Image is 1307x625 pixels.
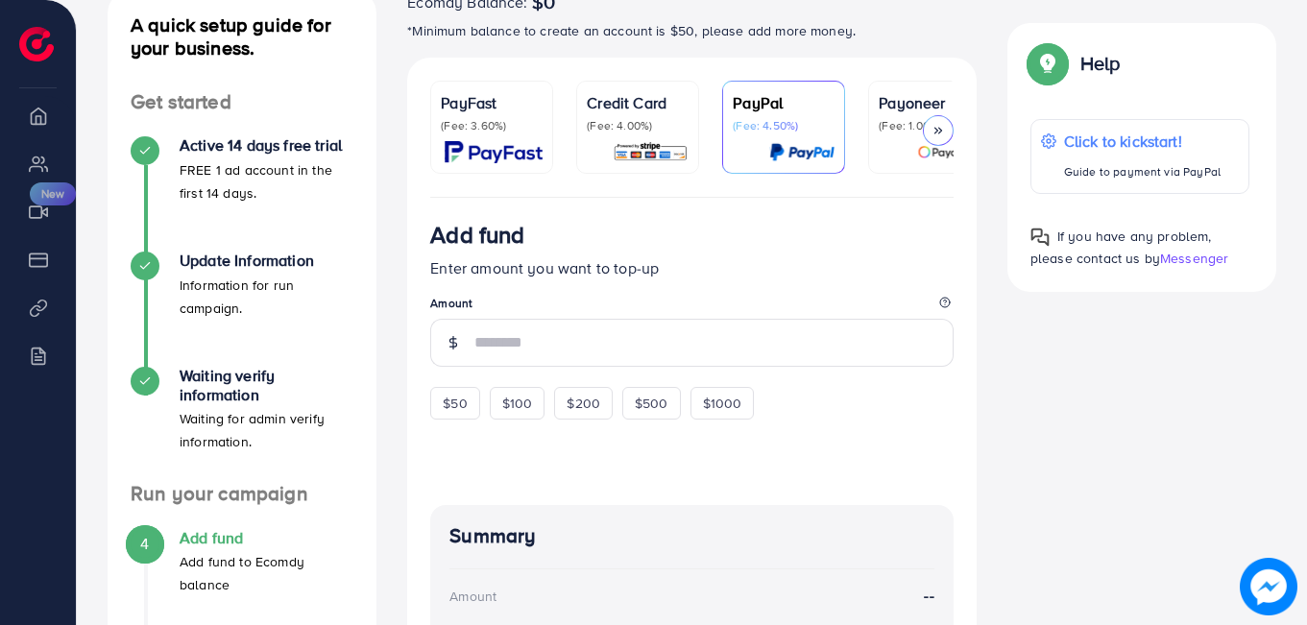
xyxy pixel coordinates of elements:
span: $100 [502,394,533,413]
li: Waiting verify information [108,367,376,482]
li: Active 14 days free trial [108,136,376,252]
span: 4 [140,533,149,555]
p: Payoneer [879,91,980,114]
p: FREE 1 ad account in the first 14 days. [180,158,353,204]
li: Update Information [108,252,376,367]
p: Information for run campaign. [180,274,353,320]
h4: Waiting verify information [180,367,353,403]
p: Waiting for admin verify information. [180,407,353,453]
img: Popup guide [1030,228,1050,247]
span: $50 [443,394,467,413]
p: Guide to payment via PayPal [1064,160,1221,183]
p: (Fee: 3.60%) [441,118,543,133]
img: card [445,141,543,163]
h4: Active 14 days free trial [180,136,353,155]
p: Help [1080,52,1121,75]
h4: A quick setup guide for your business. [108,13,376,60]
img: image [1240,558,1297,615]
p: PayPal [733,91,835,114]
p: Credit Card [587,91,689,114]
p: PayFast [441,91,543,114]
img: Popup guide [1030,46,1065,81]
span: $1000 [703,394,742,413]
p: (Fee: 4.00%) [587,118,689,133]
img: card [769,141,835,163]
strong: -- [924,585,933,607]
div: Amount [449,587,496,606]
img: logo [19,27,54,61]
h4: Get started [108,90,376,114]
p: (Fee: 1.00%) [879,118,980,133]
h3: Add fund [430,221,524,249]
img: card [917,141,980,163]
legend: Amount [430,295,954,319]
h4: Update Information [180,252,353,270]
span: If you have any problem, please contact us by [1030,227,1212,268]
img: card [613,141,689,163]
span: $200 [567,394,600,413]
span: Messenger [1160,249,1228,268]
p: Click to kickstart! [1064,130,1221,153]
span: $500 [635,394,668,413]
h4: Summary [449,524,934,548]
h4: Add fund [180,529,353,547]
p: (Fee: 4.50%) [733,118,835,133]
p: Enter amount you want to top-up [430,256,954,279]
p: Add fund to Ecomdy balance [180,550,353,596]
p: *Minimum balance to create an account is $50, please add more money. [407,19,977,42]
h4: Run your campaign [108,482,376,506]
